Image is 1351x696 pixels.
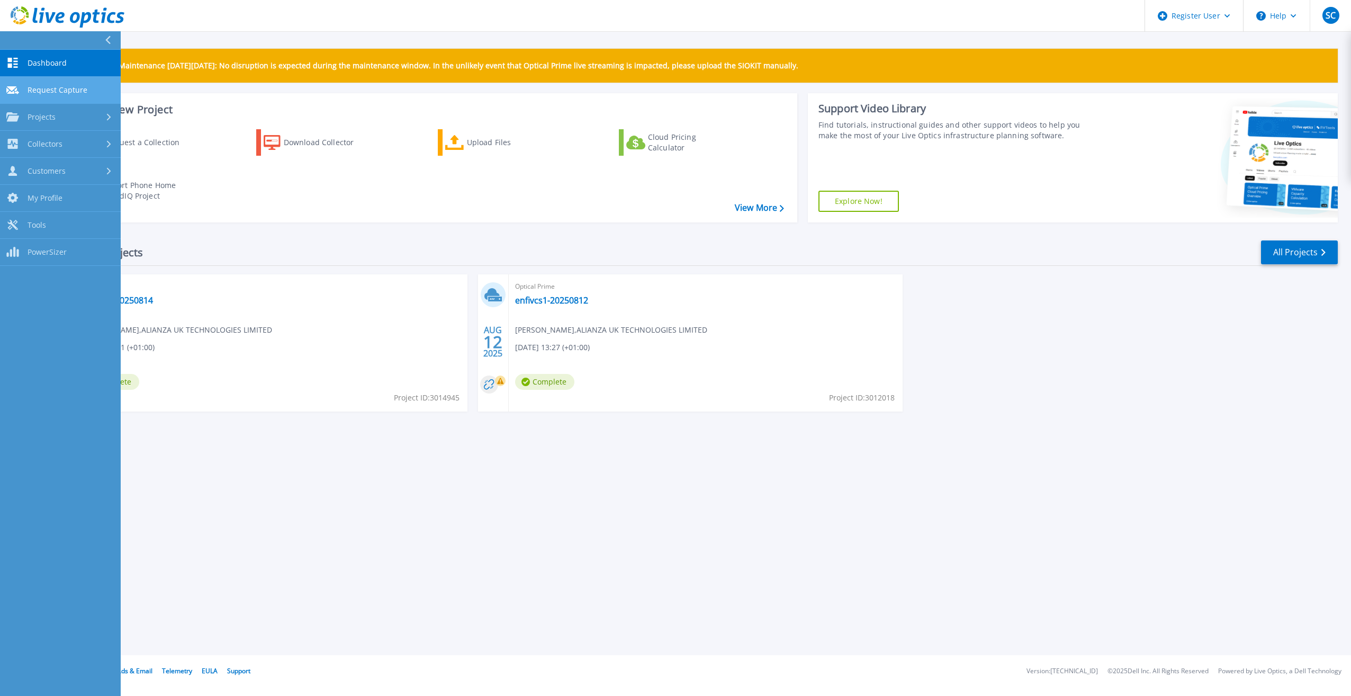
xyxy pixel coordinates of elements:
span: [DATE] 13:27 (+01:00) [515,342,590,353]
span: Dashboard [28,58,67,68]
span: Request Capture [28,85,87,95]
div: Cloud Pricing Calculator [648,132,733,153]
span: Optical Prime [80,281,461,292]
span: Complete [515,374,574,390]
a: enfivcs1-20250812 [515,295,588,306]
a: Upload Files [438,129,556,156]
li: Version: [TECHNICAL_ID] [1026,668,1098,675]
div: Request a Collection [105,132,190,153]
p: Scheduled Maintenance [DATE][DATE]: No disruption is expected during the maintenance window. In t... [79,61,798,70]
span: Project ID: 3012018 [829,392,895,404]
a: All Projects [1261,240,1338,264]
span: Collectors [28,139,62,149]
div: Download Collector [284,132,368,153]
a: Cloud Pricing Calculator [619,129,737,156]
div: Support Video Library [818,102,1092,115]
span: Customers [28,166,66,176]
h3: Start a New Project [75,104,783,115]
a: Explore Now! [818,191,899,212]
a: Telemetry [162,666,192,675]
span: Project ID: 3014945 [394,392,460,404]
span: My Profile [28,193,62,203]
a: Support [227,666,250,675]
span: PowerSizer [28,247,67,257]
span: 12 [483,337,502,346]
span: Optical Prime [515,281,896,292]
div: Find tutorials, instructional guides and other support videos to help you make the most of your L... [818,120,1092,141]
span: SC [1326,11,1336,20]
span: Projects [28,112,56,122]
a: View More [735,203,784,213]
li: Powered by Live Optics, a Dell Technology [1218,668,1341,675]
div: AUG 2025 [483,323,503,361]
div: Upload Files [467,132,552,153]
span: Tools [28,220,46,230]
a: EULA [202,666,218,675]
div: Import Phone Home CloudIQ Project [104,180,186,201]
li: © 2025 Dell Inc. All Rights Reserved [1107,668,1209,675]
span: [PERSON_NAME] , ALIANZA UK TECHNOLOGIES LIMITED [80,324,272,336]
span: [PERSON_NAME] , ALIANZA UK TECHNOLOGIES LIMITED [515,324,707,336]
a: Ads & Email [117,666,152,675]
a: Request a Collection [75,129,193,156]
a: Download Collector [256,129,374,156]
a: enfivcs1-20250814 [80,295,153,306]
